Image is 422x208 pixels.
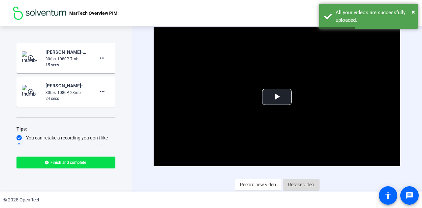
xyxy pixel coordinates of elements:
[411,7,415,17] button: Close
[283,179,319,191] button: Retake video
[27,55,35,61] mat-icon: play_circle_outline
[384,192,392,199] mat-icon: accessibility
[16,143,115,149] div: Pick a quiet and well-lit area to record
[98,54,106,62] mat-icon: more_horiz
[154,27,400,166] div: Video Player
[22,51,41,65] img: thumb-nail
[16,157,115,168] button: Finish and complete
[50,160,86,165] span: Finish and complete
[16,134,115,141] div: You can retake a recording you don’t like
[3,196,39,203] div: © 2025 OpenReel
[27,88,35,95] mat-icon: play_circle_outline
[45,56,90,62] div: 30fps, 1080P, 7mb
[240,178,276,191] span: Record new video
[13,7,66,20] img: OpenReel logo
[262,89,292,105] button: Play Video
[45,48,90,56] div: [PERSON_NAME]-MarTech Overview PIM-MarTech Overview PIM-1760024514456-webcam
[98,88,106,96] mat-icon: more_horiz
[288,178,314,191] span: Retake video
[45,90,90,96] div: 30fps, 1080P, 23mb
[16,125,115,133] div: Tips:
[69,9,117,17] p: MarTech Overview PIM
[336,9,413,24] div: All your videos are successfully uploaded.
[45,62,90,68] div: 15 secs
[45,82,90,90] div: [PERSON_NAME]-MarTech Overview PIM-MarTech Overview PIM-1760024425763-webcam
[406,192,413,199] mat-icon: message
[22,85,41,98] img: thumb-nail
[235,179,281,191] button: Record new video
[411,8,415,16] span: ×
[45,96,90,102] div: 24 secs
